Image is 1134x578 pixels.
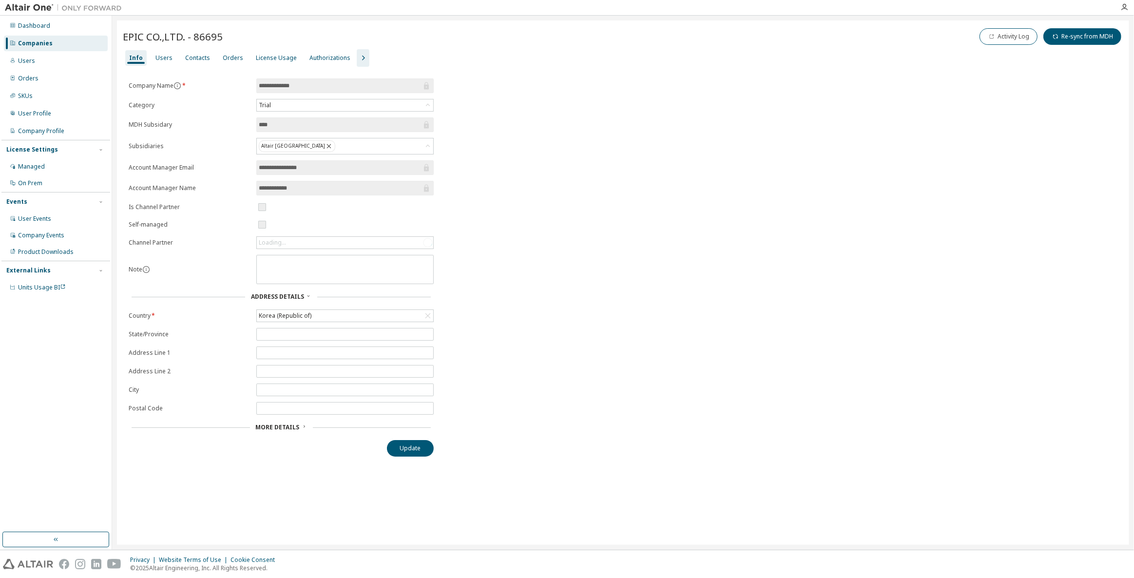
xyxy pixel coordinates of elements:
[75,559,85,569] img: instagram.svg
[6,267,51,274] div: External Links
[129,239,250,247] label: Channel Partner
[123,30,223,43] span: EPIC CO.,LTD. - 86695
[257,237,433,249] div: Loading...
[185,54,210,62] div: Contacts
[129,330,250,338] label: State/Province
[107,559,121,569] img: youtube.svg
[18,283,66,291] span: Units Usage BI
[91,559,101,569] img: linkedin.svg
[129,203,250,211] label: Is Channel Partner
[155,54,173,62] div: Users
[257,99,433,111] div: Trial
[159,556,231,564] div: Website Terms of Use
[257,310,313,321] div: Korea (Republic of)
[231,556,281,564] div: Cookie Consent
[129,142,250,150] label: Subsidiaries
[257,100,272,111] div: Trial
[6,198,27,206] div: Events
[256,54,297,62] div: License Usage
[129,184,250,192] label: Account Manager Name
[257,138,433,154] div: Altair [GEOGRAPHIC_DATA]
[18,57,35,65] div: Users
[6,146,58,154] div: License Settings
[129,265,142,273] label: Note
[18,248,74,256] div: Product Downloads
[173,82,181,90] button: information
[129,367,250,375] label: Address Line 2
[142,266,150,273] button: information
[18,231,64,239] div: Company Events
[129,54,143,62] div: Info
[387,440,434,457] button: Update
[129,386,250,394] label: City
[18,215,51,223] div: User Events
[129,164,250,172] label: Account Manager Email
[18,179,42,187] div: On Prem
[129,101,250,109] label: Category
[18,39,53,47] div: Companies
[129,221,250,229] label: Self-managed
[18,75,38,82] div: Orders
[1043,28,1121,45] button: Re-sync from MDH
[129,82,250,90] label: Company Name
[129,349,250,357] label: Address Line 1
[259,239,286,247] div: Loading...
[980,28,1038,45] button: Activity Log
[129,312,250,320] label: Country
[129,121,250,129] label: MDH Subsidary
[18,163,45,171] div: Managed
[257,310,433,322] div: Korea (Republic of)
[3,559,53,569] img: altair_logo.svg
[18,127,64,135] div: Company Profile
[309,54,350,62] div: Authorizations
[18,110,51,117] div: User Profile
[256,423,300,431] span: More Details
[130,564,281,572] p: © 2025 Altair Engineering, Inc. All Rights Reserved.
[129,405,250,412] label: Postal Code
[59,559,69,569] img: facebook.svg
[259,140,335,152] div: Altair [GEOGRAPHIC_DATA]
[130,556,159,564] div: Privacy
[223,54,243,62] div: Orders
[18,92,33,100] div: SKUs
[251,292,304,301] span: Address Details
[18,22,50,30] div: Dashboard
[5,3,127,13] img: Altair One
